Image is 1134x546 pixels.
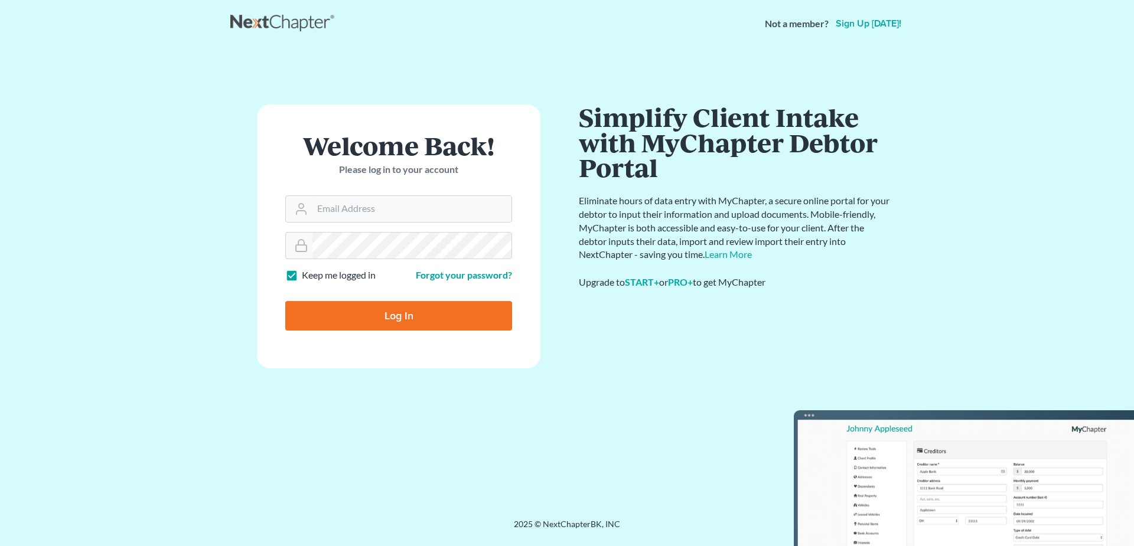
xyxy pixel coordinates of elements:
div: 2025 © NextChapterBK, INC [230,518,904,540]
input: Email Address [312,196,511,222]
a: Forgot your password? [416,269,512,280]
strong: Not a member? [765,17,829,31]
a: Learn More [705,249,752,260]
a: START+ [625,276,659,287]
h1: Welcome Back! [285,133,512,158]
p: Please log in to your account [285,163,512,176]
label: Keep me logged in [302,269,376,282]
div: Upgrade to or to get MyChapter [579,276,892,289]
a: PRO+ [668,276,693,287]
input: Log In [285,301,512,331]
h1: Simplify Client Intake with MyChapter Debtor Portal [579,104,892,180]
a: Sign up [DATE]! [833,19,904,28]
p: Eliminate hours of data entry with MyChapter, a secure online portal for your debtor to input the... [579,194,892,261]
